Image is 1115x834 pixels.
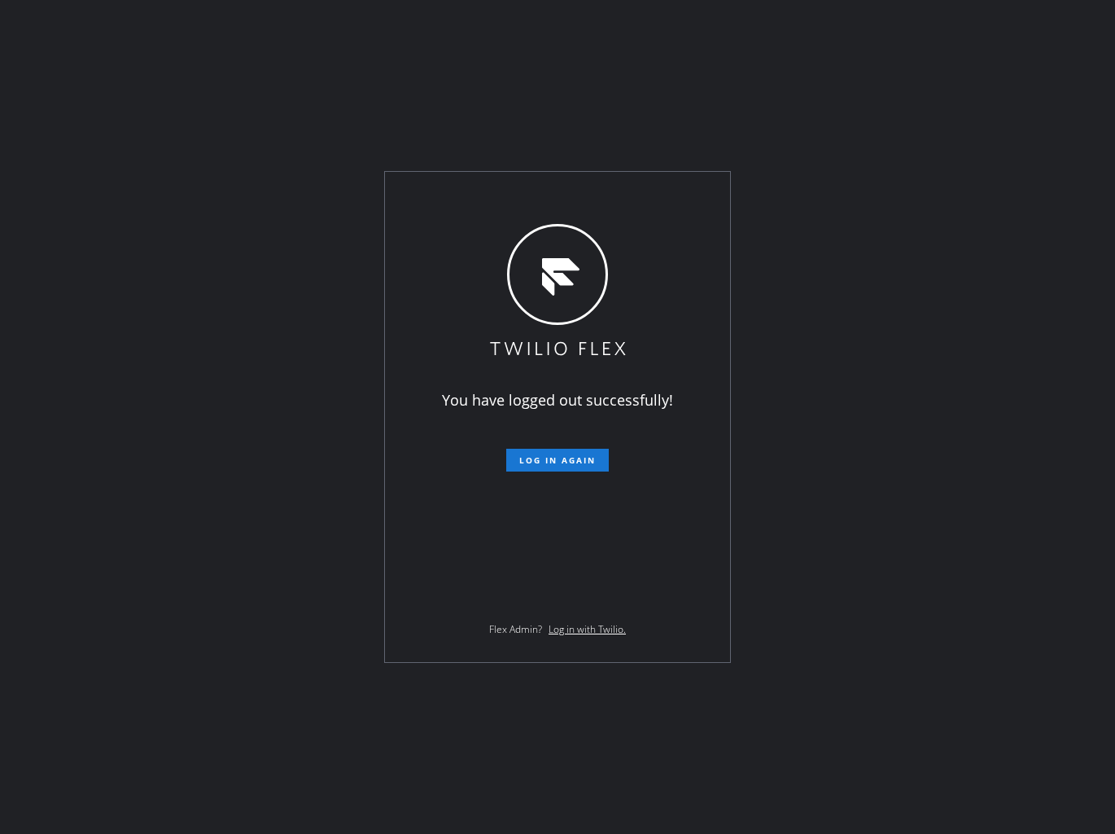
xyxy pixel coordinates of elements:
[519,454,596,466] span: Log in again
[549,622,626,636] a: Log in with Twilio.
[442,390,673,410] span: You have logged out successfully!
[506,449,609,472] button: Log in again
[489,622,542,636] span: Flex Admin?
